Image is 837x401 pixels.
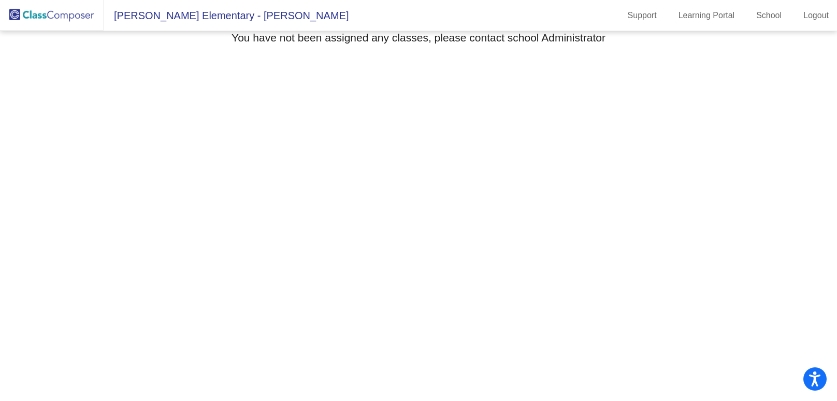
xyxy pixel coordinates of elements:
[619,7,665,24] a: Support
[104,7,349,24] span: [PERSON_NAME] Elementary - [PERSON_NAME]
[670,7,743,24] a: Learning Portal
[232,31,605,44] h3: You have not been assigned any classes, please contact school Administrator
[795,7,837,24] a: Logout
[748,7,790,24] a: School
